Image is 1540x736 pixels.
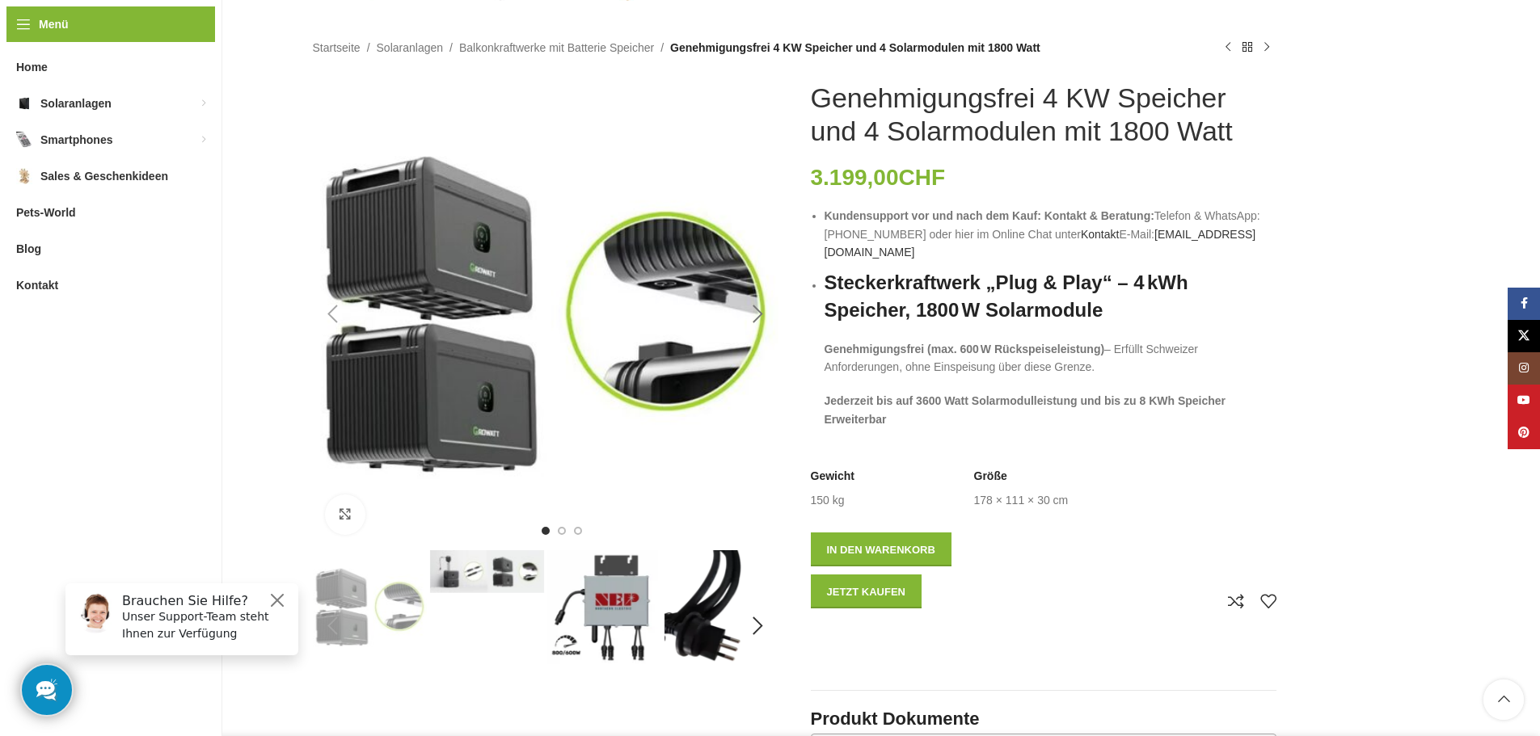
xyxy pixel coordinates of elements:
[377,39,444,57] a: Solaranlagen
[825,343,1105,355] strong: Genehmigungsfrei (max. 600 W Rückspeiseleistung)
[1044,209,1154,222] strong: Kontakt & Beratung:
[811,469,854,485] span: Gewicht
[825,269,1276,323] h2: Steckerkraftwerk „Plug & Play“ – 4 kWh Speicher, 1800 W Solarmodule
[811,165,946,190] bdi: 3.199,00
[811,532,951,566] button: In den Warenkorb
[1483,679,1524,720] a: Scroll to top button
[811,574,922,608] button: Jetzt kaufen
[40,89,112,118] span: Solaranlagen
[313,550,427,664] img: Genehmigungsfrei 4 KW Speicher und 4 Solarmodulen mit 1800 Watt
[16,132,32,148] img: Smartphones
[16,198,76,227] span: Pets-World
[430,550,544,593] img: Genehmigungsfrei 4 KW Speicher und 4 Solarmodulen mit 1800 Watt – Bild 2
[23,23,63,63] img: Customer service
[574,527,582,535] li: Go to slide 3
[428,550,546,593] div: 2 / 7
[1257,38,1276,57] a: Nächstes Produkt
[825,209,1041,222] strong: Kundensupport vor und nach dem Kauf:
[899,165,946,190] span: CHF
[313,294,353,334] div: Previous slide
[1508,385,1540,417] a: YouTube Social Link
[738,294,778,334] div: Next slide
[825,340,1276,376] p: – Erfüllt Schweizer Anforderungen, ohne Einspeisung über diese Grenze.
[665,550,778,702] img: Genehmigungsfrei 4 KW Speicher und 4 Solarmodulen mit 1800 Watt – Bild 4
[1081,228,1119,241] a: Kontakt
[313,39,1040,57] nav: Breadcrumb
[1508,320,1540,352] a: X Social Link
[811,469,1276,508] table: Produktdetails
[974,469,1007,485] span: Größe
[1508,288,1540,320] a: Facebook Social Link
[16,234,41,263] span: Blog
[546,550,663,664] div: 3 / 7
[1508,417,1540,449] a: Pinterest Social Link
[825,207,1276,261] li: Telefon & WhatsApp: [PHONE_NUMBER] oder hier im Online Chat unter E-Mail:
[313,606,353,646] div: Previous slide
[974,493,1069,509] td: 178 × 111 × 30 cm
[1218,38,1238,57] a: Vorheriges Produkt
[16,95,32,111] img: Solaranlagen
[70,38,236,72] p: Unser Support-Team steht Ihnen zur Verfügung
[16,168,32,184] img: Sales & Geschenkideen
[558,527,566,535] li: Go to slide 2
[547,550,661,664] img: Genehmigungsfrei 4 KW Speicher und 4 Solarmodulen mit 1800 Watt – Bild 3
[39,15,69,33] span: Menü
[670,39,1040,57] span: Genehmigungsfrei 4 KW Speicher und 4 Solarmodulen mit 1800 Watt
[40,125,112,154] span: Smartphones
[811,493,845,509] td: 150 kg
[311,550,428,664] div: 1 / 7
[663,550,780,702] div: 4 / 7
[459,39,654,57] a: Balkonkraftwerke mit Batterie Speicher
[313,39,361,57] a: Startseite
[313,82,778,547] img: Noah_Growatt_2000_2
[40,162,168,191] span: Sales & Geschenkideen
[811,707,1276,732] h3: Produkt Dokumente
[808,616,1039,662] iframe: Sicherer Rahmen für schnelle Bezahlvorgänge
[215,20,234,40] button: Close
[825,394,1226,425] b: Jederzeit bis auf 3600 Watt Solarmodulleistung und bis zu 8 KWh Speicher Erweiterbar
[738,606,778,646] div: Next slide
[811,82,1276,148] h1: Genehmigungsfrei 4 KW Speicher und 4 Solarmodulen mit 1800 Watt
[825,228,1256,259] a: [EMAIL_ADDRESS][DOMAIN_NAME]
[16,271,58,300] span: Kontakt
[16,53,48,82] span: Home
[1508,352,1540,385] a: Instagram Social Link
[70,23,236,38] h6: Brauchen Sie Hilfe?
[311,82,780,547] div: 1 / 7
[542,527,550,535] li: Go to slide 1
